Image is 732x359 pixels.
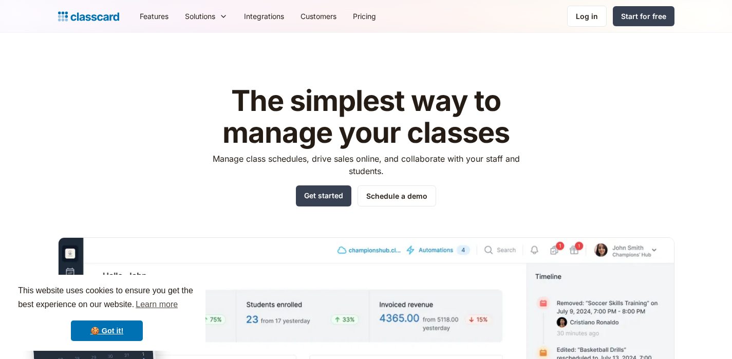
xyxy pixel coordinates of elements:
[18,285,196,312] span: This website uses cookies to ensure you get the best experience on our website.
[58,9,119,24] a: home
[613,6,674,26] a: Start for free
[621,11,666,22] div: Start for free
[576,11,598,22] div: Log in
[203,85,529,148] h1: The simplest way to manage your classes
[134,297,179,312] a: learn more about cookies
[236,5,292,28] a: Integrations
[71,320,143,341] a: dismiss cookie message
[358,185,436,206] a: Schedule a demo
[292,5,345,28] a: Customers
[296,185,351,206] a: Get started
[203,153,529,177] p: Manage class schedules, drive sales online, and collaborate with your staff and students.
[185,11,215,22] div: Solutions
[8,275,205,351] div: cookieconsent
[177,5,236,28] div: Solutions
[567,6,607,27] a: Log in
[345,5,384,28] a: Pricing
[132,5,177,28] a: Features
